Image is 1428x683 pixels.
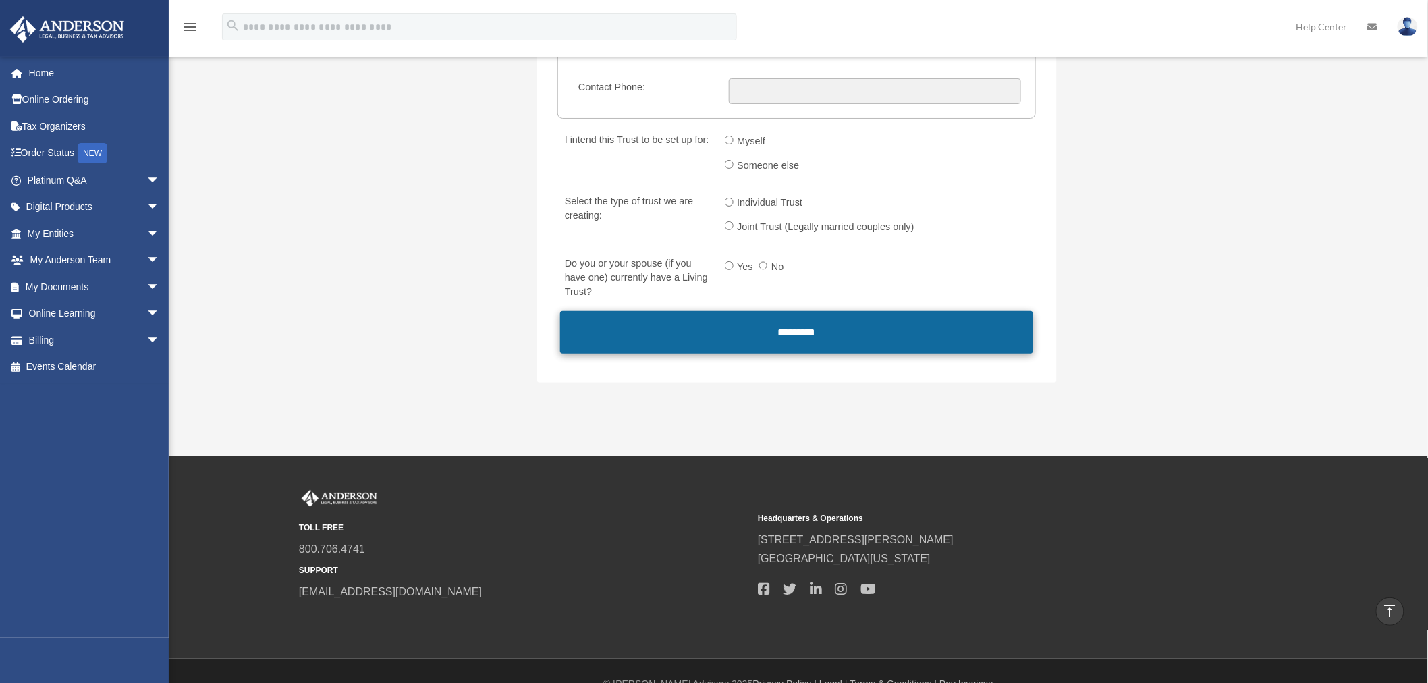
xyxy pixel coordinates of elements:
label: Joint Trust (Legally married couples only) [734,217,921,238]
a: menu [182,24,198,35]
small: Headquarters & Operations [758,512,1207,526]
a: Digital Productsarrow_drop_down [9,194,180,221]
label: Contact Phone: [572,78,718,104]
label: I intend this Trust to be set up for: [559,131,713,179]
small: SUPPORT [299,564,748,578]
a: Events Calendar [9,354,180,381]
a: [STREET_ADDRESS][PERSON_NAME] [758,534,954,545]
a: vertical_align_top [1376,597,1404,626]
a: 800.706.4741 [299,543,365,555]
a: Home [9,59,180,86]
span: arrow_drop_down [146,273,173,301]
a: Online Ordering [9,86,180,113]
a: [GEOGRAPHIC_DATA][US_STATE] [758,553,931,564]
a: [EMAIL_ADDRESS][DOMAIN_NAME] [299,586,482,597]
label: Yes [734,256,759,278]
a: My Documentsarrow_drop_down [9,273,180,300]
a: Billingarrow_drop_down [9,327,180,354]
label: Someone else [734,155,805,177]
span: arrow_drop_down [146,167,173,194]
span: arrow_drop_down [146,194,173,221]
a: Online Learningarrow_drop_down [9,300,180,327]
a: My Anderson Teamarrow_drop_down [9,247,180,274]
img: Anderson Advisors Platinum Portal [299,490,380,508]
span: arrow_drop_down [146,300,173,328]
a: Tax Organizers [9,113,180,140]
label: No [767,256,790,278]
small: TOLL FREE [299,521,748,535]
img: User Pic [1398,17,1418,36]
label: Do you or your spouse (if you have one) currently have a Living Trust? [559,254,713,302]
div: NEW [78,143,107,163]
i: vertical_align_top [1382,603,1398,619]
span: arrow_drop_down [146,220,173,248]
img: Anderson Advisors Platinum Portal [6,16,128,43]
span: arrow_drop_down [146,327,173,354]
label: Individual Trust [734,193,808,215]
label: Myself [734,131,771,153]
span: arrow_drop_down [146,247,173,275]
a: Order StatusNEW [9,140,180,167]
i: menu [182,19,198,35]
i: search [225,18,240,33]
a: Platinum Q&Aarrow_drop_down [9,167,180,194]
label: Select the type of trust we are creating: [559,193,713,241]
a: My Entitiesarrow_drop_down [9,220,180,247]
